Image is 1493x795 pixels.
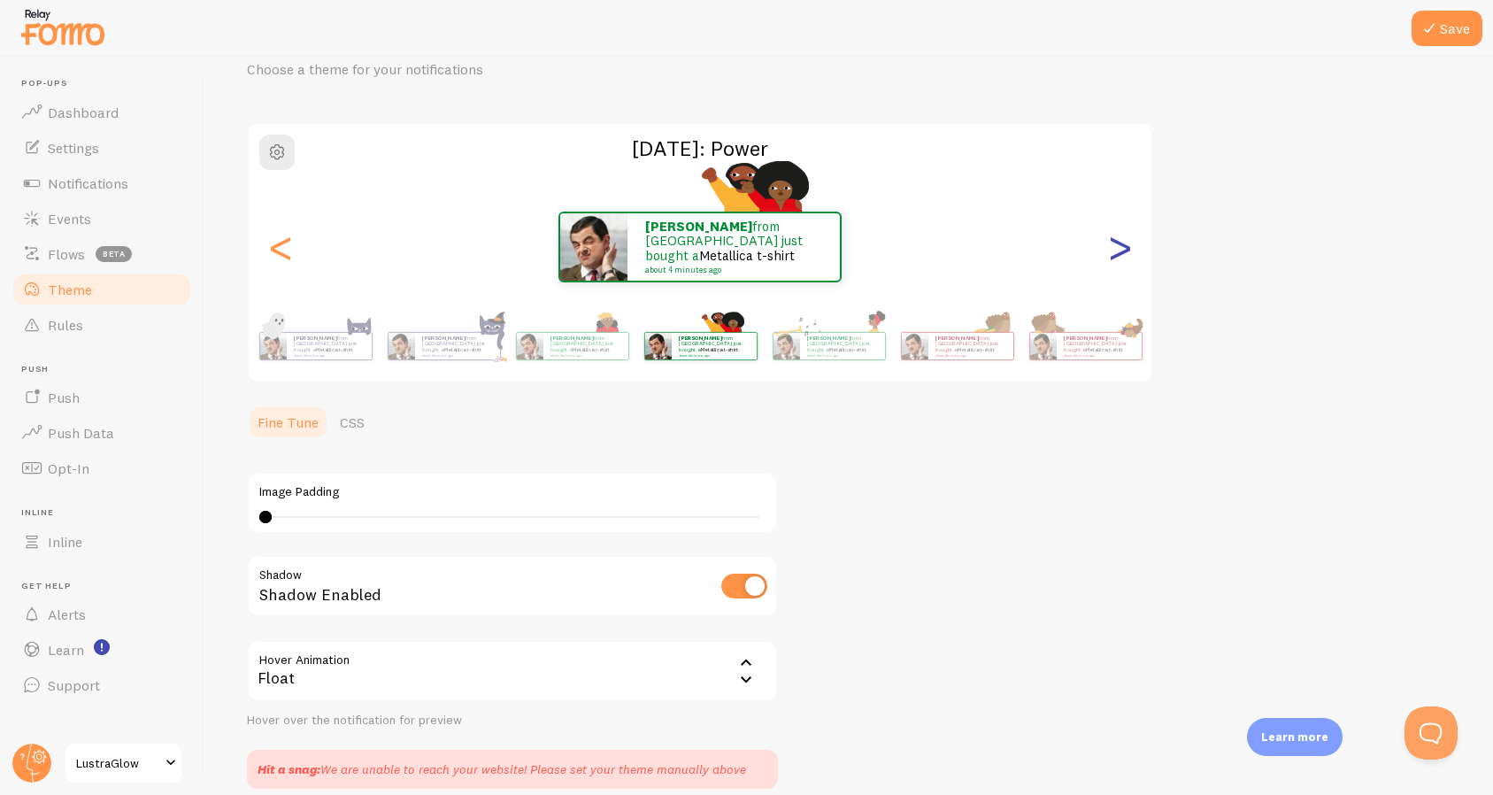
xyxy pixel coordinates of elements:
span: Dashboard [48,104,119,121]
small: about 4 minutes ago [422,353,491,357]
strong: [PERSON_NAME] [679,335,721,342]
p: from [GEOGRAPHIC_DATA] just bought a [1064,335,1135,357]
div: Shadow Enabled [247,555,778,620]
a: Inline [11,524,193,560]
a: Metallica t-shirt [315,346,353,353]
strong: [PERSON_NAME] [1064,335,1106,342]
a: Metallica t-shirt [700,346,738,353]
a: Support [11,668,193,703]
div: We are unable to reach your website! Please set your theme manually above [258,760,746,778]
a: Metallica t-shirt [572,346,610,353]
span: Inline [48,533,82,551]
a: Metallica t-shirt [1085,346,1123,353]
img: Fomo [901,333,927,359]
span: Opt-In [48,459,89,477]
span: Push [21,364,193,375]
strong: [PERSON_NAME] [422,335,465,342]
a: CSS [329,405,375,440]
p: Choose a theme for your notifications [247,59,672,80]
span: Inline [21,507,193,519]
span: LustraGlow [76,753,160,774]
strong: [PERSON_NAME] [294,335,336,342]
small: about 4 minutes ago [1064,353,1133,357]
a: Opt-In [11,451,193,486]
small: about 4 minutes ago [807,353,876,357]
a: Push [11,380,193,415]
div: Float [247,640,778,702]
p: from [GEOGRAPHIC_DATA] just bought a [550,335,621,357]
p: from [GEOGRAPHIC_DATA] just bought a [807,335,878,357]
label: Image Padding [259,484,766,500]
p: Learn more [1261,729,1328,745]
span: Notifications [48,174,128,192]
a: Metallica t-shirt [699,247,795,264]
svg: <p>Watch New Feature Tutorials!</p> [94,639,110,655]
iframe: Help Scout Beacon - Open [1404,706,1458,760]
a: Theme [11,272,193,307]
small: about 4 minutes ago [679,353,748,357]
small: about 4 minutes ago [935,353,1004,357]
a: Dashboard [11,95,193,130]
a: Learn [11,632,193,668]
span: Push [48,389,80,406]
span: beta [96,246,132,262]
span: Settings [48,139,99,157]
span: Push Data [48,424,114,442]
small: about 4 minutes ago [645,266,817,274]
a: Metallica t-shirt [443,346,481,353]
span: Flows [48,245,85,263]
div: Next slide [1109,183,1130,311]
img: Fomo [560,213,627,281]
strong: [PERSON_NAME] [645,218,752,235]
div: Previous slide [270,183,291,311]
a: Fine Tune [247,405,329,440]
span: Get Help [21,581,193,592]
a: Rules [11,307,193,343]
span: Theme [48,281,92,298]
a: Metallica t-shirt [957,346,995,353]
strong: Hit a snag: [258,761,320,777]
img: Fomo [773,333,799,359]
strong: [PERSON_NAME] [935,335,978,342]
img: Fomo [516,333,543,359]
span: Learn [48,641,84,659]
a: Settings [11,130,193,166]
strong: [PERSON_NAME] [807,335,850,342]
a: Flows beta [11,236,193,272]
img: Fomo [259,333,286,359]
img: Fomo [388,333,414,359]
p: from [GEOGRAPHIC_DATA] just bought a [294,335,365,357]
div: Hover over the notification for preview [247,713,778,729]
div: Learn more [1247,718,1343,756]
span: Support [48,676,100,694]
h2: [DATE]: Power [249,135,1151,162]
span: Rules [48,316,83,334]
img: Fomo [1029,333,1056,359]
a: Metallica t-shirt [828,346,866,353]
img: Fomo [644,333,671,359]
p: from [GEOGRAPHIC_DATA] just bought a [679,335,750,357]
p: from [GEOGRAPHIC_DATA] just bought a [422,335,493,357]
p: from [GEOGRAPHIC_DATA] just bought a [645,220,822,274]
span: Pop-ups [21,78,193,89]
strong: [PERSON_NAME] [550,335,593,342]
a: Alerts [11,597,193,632]
a: Notifications [11,166,193,201]
a: LustraGlow [64,742,183,784]
a: Events [11,201,193,236]
img: fomo-relay-logo-orange.svg [19,4,107,50]
span: Events [48,210,91,228]
small: about 4 minutes ago [294,353,363,357]
a: Push Data [11,415,193,451]
span: Alerts [48,606,86,623]
p: from [GEOGRAPHIC_DATA] just bought a [935,335,1006,357]
small: about 4 minutes ago [550,353,620,357]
